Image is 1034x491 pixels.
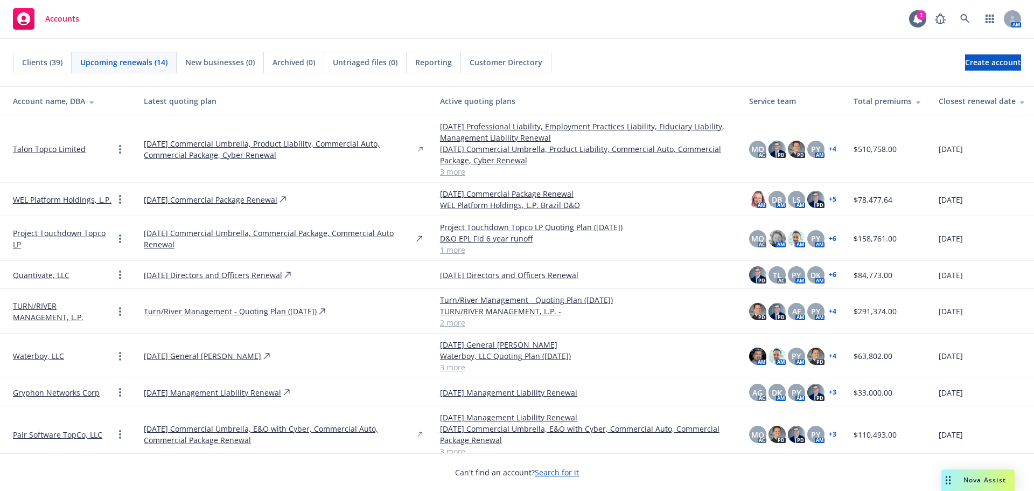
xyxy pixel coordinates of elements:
a: Waterboy, LLC [13,350,64,362]
span: $158,761.00 [854,233,897,244]
a: WEL Platform Holdings, L.P. [13,194,111,205]
a: Waterboy, LLC Quoting Plan ([DATE]) [440,350,732,362]
a: [DATE] Management Liability Renewal [440,387,732,398]
a: [DATE] Directors and Officers Renewal [440,269,732,281]
span: [DATE] [939,350,963,362]
span: Upcoming renewals (14) [80,57,167,68]
a: Switch app [979,8,1001,30]
span: [DATE] [939,194,963,205]
span: Accounts [45,15,79,23]
a: Report a Bug [930,8,951,30]
span: [DATE] [939,387,963,398]
img: photo [768,303,786,320]
button: Nova Assist [941,469,1015,491]
span: Untriaged files (0) [333,57,397,68]
span: [DATE] [939,143,963,155]
span: PY [811,429,820,440]
a: [DATE] Directors and Officers Renewal [144,269,282,281]
span: AF [792,306,801,317]
span: [DATE] [939,429,963,440]
a: 3 more [440,362,732,373]
span: [DATE] [939,269,963,281]
span: MQ [751,143,764,155]
div: Total premiums [854,95,921,107]
a: TURN/RIVER MANAGEMENT, L.P. [13,300,114,323]
span: Nova Assist [963,475,1006,485]
span: $84,773.00 [854,269,892,281]
img: photo [749,303,766,320]
a: Pair Software TopCo, LLC [13,429,102,440]
img: photo [768,230,786,247]
span: [DATE] [939,233,963,244]
a: [DATE] Commercial Umbrella, Product Liability, Commercial Auto, Commercial Package, Cyber Renewal [144,138,416,161]
span: PY [792,269,801,281]
span: Clients (39) [22,57,62,68]
span: PY [792,350,801,362]
span: Can't find an account? [455,467,579,478]
div: Account name, DBA [13,95,127,107]
a: Open options [114,350,127,363]
a: 3 more [440,166,732,177]
a: + 6 [829,272,836,278]
span: $63,802.00 [854,350,892,362]
a: + 5 [829,196,836,203]
a: 2 more [440,317,732,328]
a: + 4 [829,146,836,153]
img: photo [749,191,766,208]
img: photo [768,141,786,158]
span: [DATE] [939,306,963,317]
span: MQ [751,233,764,244]
a: Project Touchdown Topco LP Quoting Plan ([DATE]) [440,222,732,233]
a: Search for it [535,467,579,478]
a: Project Touchdown Topco LP [13,227,114,250]
div: Service team [749,95,836,107]
a: Open options [114,193,127,206]
a: Open options [114,305,127,318]
a: + 4 [829,308,836,315]
a: Open options [114,143,127,156]
a: [DATE] Commercial Package Renewal [144,194,277,205]
span: New businesses (0) [185,57,255,68]
span: MQ [751,429,764,440]
div: Active quoting plans [440,95,732,107]
div: Drag to move [941,469,955,491]
div: Closest renewal date [939,95,1025,107]
span: LS [792,194,801,205]
a: [DATE] General [PERSON_NAME] [144,350,261,362]
span: DB [772,194,782,205]
a: Accounts [9,4,83,34]
a: [DATE] Commercial Umbrella, Commercial Package, Commercial Auto Renewal [144,227,414,250]
img: photo [807,384,825,401]
div: Latest quoting plan [144,95,423,107]
span: TL [773,269,781,281]
span: PY [811,143,820,155]
img: photo [807,348,825,365]
span: AG [752,387,763,398]
a: Open options [114,428,127,441]
a: Turn/River Management - Quoting Plan ([DATE]) [144,306,317,317]
span: Create account [965,52,1021,73]
a: [DATE] Commercial Umbrella, Product Liability, Commercial Auto, Commercial Package, Cyber Renewal [440,143,732,166]
a: Talon Topco Limited [13,143,86,155]
a: Gryphon Networks Corp [13,387,100,398]
a: TURN/RIVER MANAGEMENT, L.P. - [440,306,732,317]
a: WEL Platform Holdings, L.P. Brazil D&O [440,199,732,211]
a: [DATE] General [PERSON_NAME] [440,339,732,350]
span: Archived (0) [273,57,315,68]
span: Customer Directory [470,57,542,68]
a: Quantivate, LLC [13,269,69,281]
img: photo [788,141,805,158]
a: Open options [114,232,127,245]
img: photo [788,426,805,443]
a: [DATE] Professional Liability, Employment Practices Liability, Fiduciary Liability, Management Li... [440,121,732,143]
img: photo [807,191,825,208]
a: Create account [965,54,1021,71]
